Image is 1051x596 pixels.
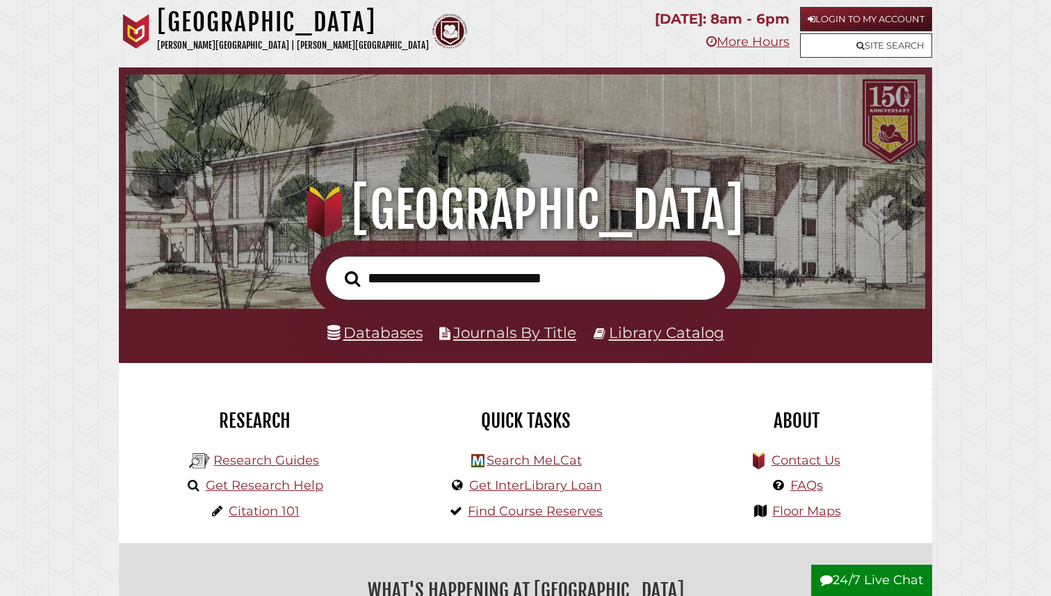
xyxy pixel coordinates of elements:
img: Hekman Library Logo [471,454,484,467]
a: Login to My Account [800,7,932,31]
button: Search [338,267,367,291]
h2: About [671,409,922,433]
i: Search [345,270,360,287]
p: [PERSON_NAME][GEOGRAPHIC_DATA] | [PERSON_NAME][GEOGRAPHIC_DATA] [157,38,429,54]
a: Search MeLCat [487,453,582,468]
img: Hekman Library Logo [189,451,210,472]
a: Library Catalog [609,323,724,341]
h2: Quick Tasks [400,409,651,433]
a: Find Course Reserves [468,504,603,519]
a: Site Search [800,33,932,58]
a: Journals By Title [453,323,576,341]
h1: [GEOGRAPHIC_DATA] [142,179,910,241]
h1: [GEOGRAPHIC_DATA] [157,7,429,38]
h2: Research [129,409,380,433]
a: Citation 101 [229,504,300,519]
a: Floor Maps [772,504,841,519]
a: Get Research Help [206,478,323,493]
a: Research Guides [213,453,319,468]
img: Calvin University [119,14,154,49]
a: FAQs [790,478,823,493]
a: Databases [327,323,423,341]
a: More Hours [706,34,790,49]
p: [DATE]: 8am - 6pm [655,7,790,31]
a: Get InterLibrary Loan [469,478,602,493]
img: Calvin Theological Seminary [432,14,467,49]
a: Contact Us [772,453,840,468]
